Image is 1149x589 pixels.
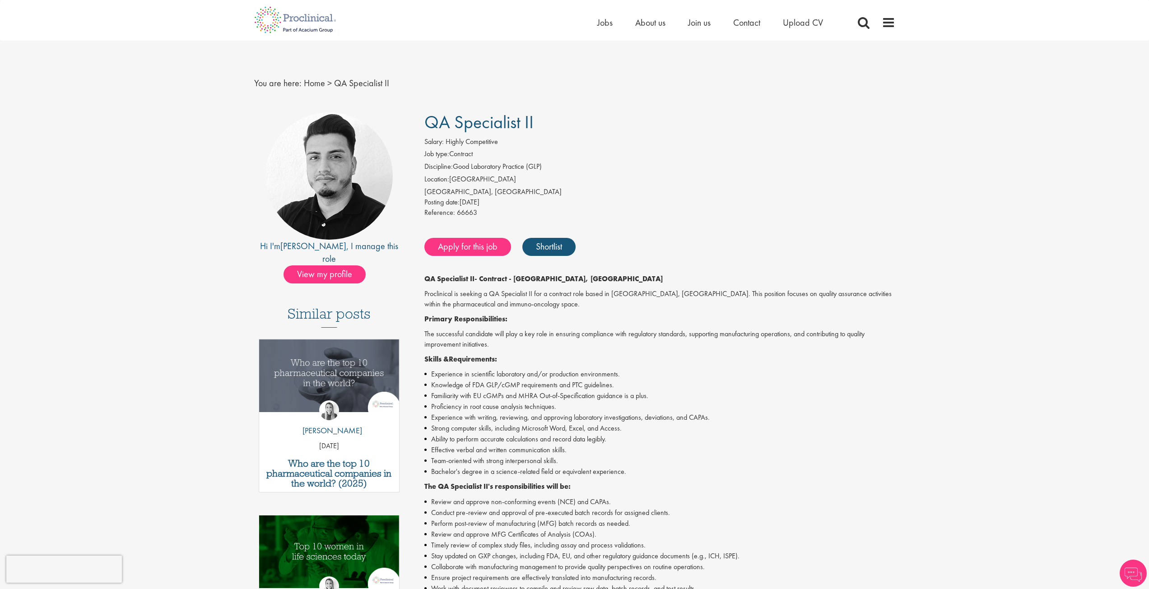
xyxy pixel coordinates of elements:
[424,507,895,518] li: Conduct pre-review and approval of pre-executed batch records for assigned clients.
[457,208,477,217] span: 66663
[424,187,895,197] div: [GEOGRAPHIC_DATA], [GEOGRAPHIC_DATA]
[783,17,823,28] a: Upload CV
[1120,560,1147,587] img: Chatbot
[597,17,613,28] a: Jobs
[424,518,895,529] li: Perform post-review of manufacturing (MFG) batch records as needed.
[259,515,400,588] img: Top 10 women in life sciences today
[424,274,474,283] strong: QA Specialist II
[424,390,895,401] li: Familiarity with EU cGMPs and MHRA Out-of-Specification guidance is a plus.
[327,77,332,89] span: >
[265,112,393,240] img: imeage of recruiter Anderson Maldonado
[424,174,895,187] li: [GEOGRAPHIC_DATA]
[424,572,895,583] li: Ensure project requirements are effectively translated into manufacturing records.
[334,77,389,89] span: QA Specialist II
[259,441,400,451] p: [DATE]
[284,267,375,279] a: View my profile
[296,400,362,441] a: Hannah Burke [PERSON_NAME]
[424,137,444,147] label: Salary:
[424,551,895,561] li: Stay updated on GXP changes, including FDA, EU, and other regulatory guidance documents (e.g., IC...
[424,289,895,310] p: Proclinical is seeking a QA Specialist II for a contract role based in [GEOGRAPHIC_DATA], [GEOGRA...
[424,197,460,207] span: Posting date:
[424,149,449,159] label: Job type:
[424,162,453,172] label: Discipline:
[280,240,346,252] a: [PERSON_NAME]
[319,400,339,420] img: Hannah Burke
[288,306,371,328] h3: Similar posts
[733,17,760,28] a: Contact
[424,412,895,423] li: Experience with writing, reviewing, and approving laboratory investigations, deviations, and CAPAs.
[424,354,449,364] strong: Skills &
[424,423,895,434] li: Strong computer skills, including Microsoft Word, Excel, and Access.
[424,111,534,134] span: QA Specialist II
[264,459,395,488] a: Who are the top 10 pharmaceutical companies in the world? (2025)
[424,466,895,477] li: Bachelor's degree in a science-related field or equivalent experience.
[424,149,895,162] li: Contract
[424,455,895,466] li: Team-oriented with strong interpersonal skills.
[254,240,405,265] div: Hi I'm , I manage this role
[284,265,366,283] span: View my profile
[424,314,507,324] strong: Primary Responsibilities:
[259,339,400,419] a: Link to a post
[424,197,895,208] div: [DATE]
[424,529,895,540] li: Review and approve MFG Certificates of Analysis (COAs).
[424,369,895,380] li: Experience in scientific laboratory and/or production environments.
[259,339,400,412] img: Top 10 pharmaceutical companies in the world 2025
[424,445,895,455] li: Effective verbal and written communication skills.
[424,162,895,174] li: Good Laboratory Practice (GLP)
[424,482,571,491] strong: The QA Specialist II's responsibilities will be:
[688,17,711,28] a: Join us
[424,174,449,185] label: Location:
[424,401,895,412] li: Proficiency in root cause analysis techniques.
[254,77,302,89] span: You are here:
[424,561,895,572] li: Collaborate with manufacturing management to provide quality perspectives on routine operations.
[424,540,895,551] li: Timely review of complex study files, including assay and process validations.
[424,434,895,445] li: Ability to perform accurate calculations and record data legibly.
[304,77,325,89] a: breadcrumb link
[424,238,511,256] a: Apply for this job
[424,329,895,350] p: The successful candidate will play a key role in ensuring compliance with regulatory standards, s...
[6,556,122,583] iframe: reCAPTCHA
[424,208,455,218] label: Reference:
[474,274,663,283] strong: - Contract - [GEOGRAPHIC_DATA], [GEOGRAPHIC_DATA]
[449,354,497,364] strong: Requirements:
[522,238,576,256] a: Shortlist
[635,17,665,28] a: About us
[424,380,895,390] li: Knowledge of FDA GLP/cGMP requirements and PTC guidelines.
[296,425,362,436] p: [PERSON_NAME]
[446,137,498,146] span: Highly Competitive
[424,496,895,507] li: Review and approve non-conforming events (NCE) and CAPAs.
